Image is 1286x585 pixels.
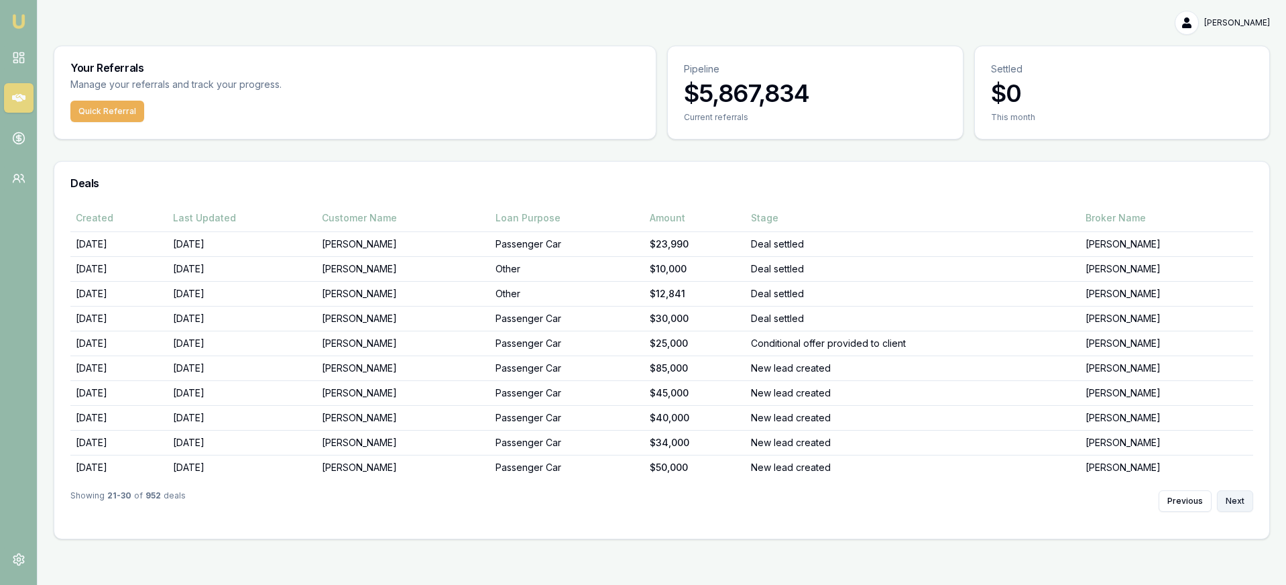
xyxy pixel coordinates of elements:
[650,411,740,425] div: $40,000
[316,455,489,480] td: [PERSON_NAME]
[1086,211,1248,225] div: Broker Name
[650,337,740,350] div: $25,000
[70,405,168,430] td: [DATE]
[490,306,644,331] td: Passenger Car
[70,256,168,281] td: [DATE]
[746,405,1080,430] td: New lead created
[684,112,947,123] div: Current referrals
[746,356,1080,380] td: New lead created
[650,237,740,251] div: $23,990
[746,231,1080,256] td: Deal settled
[1080,356,1253,380] td: [PERSON_NAME]
[490,380,644,405] td: Passenger Car
[650,386,740,400] div: $45,000
[490,281,644,306] td: Other
[70,331,168,356] td: [DATE]
[168,331,316,356] td: [DATE]
[746,281,1080,306] td: Deal settled
[746,331,1080,356] td: Conditional offer provided to client
[1080,306,1253,331] td: [PERSON_NAME]
[316,380,489,405] td: [PERSON_NAME]
[991,112,1254,123] div: This month
[70,101,144,122] button: Quick Referral
[168,281,316,306] td: [DATE]
[495,211,639,225] div: Loan Purpose
[1080,331,1253,356] td: [PERSON_NAME]
[70,306,168,331] td: [DATE]
[70,77,414,93] p: Manage your referrals and track your progress.
[70,178,1253,189] h3: Deals
[316,231,489,256] td: [PERSON_NAME]
[1080,281,1253,306] td: [PERSON_NAME]
[70,231,168,256] td: [DATE]
[746,380,1080,405] td: New lead created
[1217,490,1253,512] button: Next
[490,356,644,380] td: Passenger Car
[1080,405,1253,430] td: [PERSON_NAME]
[168,405,316,430] td: [DATE]
[316,430,489,455] td: [PERSON_NAME]
[746,256,1080,281] td: Deal settled
[70,380,168,405] td: [DATE]
[168,430,316,455] td: [DATE]
[168,455,316,480] td: [DATE]
[1204,17,1270,28] span: [PERSON_NAME]
[316,281,489,306] td: [PERSON_NAME]
[991,62,1254,76] p: Settled
[70,490,186,512] div: Showing of deals
[70,455,168,480] td: [DATE]
[168,306,316,331] td: [DATE]
[650,461,740,474] div: $50,000
[1080,380,1253,405] td: [PERSON_NAME]
[490,455,644,480] td: Passenger Car
[751,211,1075,225] div: Stage
[1080,231,1253,256] td: [PERSON_NAME]
[70,281,168,306] td: [DATE]
[70,62,640,73] h3: Your Referrals
[991,80,1254,107] h3: $0
[168,231,316,256] td: [DATE]
[316,405,489,430] td: [PERSON_NAME]
[684,80,947,107] h3: $5,867,834
[322,211,484,225] div: Customer Name
[490,430,644,455] td: Passenger Car
[1080,256,1253,281] td: [PERSON_NAME]
[11,13,27,30] img: emu-icon-u.png
[1080,430,1253,455] td: [PERSON_NAME]
[145,490,161,512] strong: 952
[650,312,740,325] div: $30,000
[490,231,644,256] td: Passenger Car
[173,211,311,225] div: Last Updated
[1080,455,1253,480] td: [PERSON_NAME]
[650,211,740,225] div: Amount
[316,356,489,380] td: [PERSON_NAME]
[490,256,644,281] td: Other
[168,256,316,281] td: [DATE]
[650,436,740,449] div: $34,000
[746,455,1080,480] td: New lead created
[316,331,489,356] td: [PERSON_NAME]
[70,430,168,455] td: [DATE]
[107,490,131,512] strong: 21 - 30
[316,306,489,331] td: [PERSON_NAME]
[746,306,1080,331] td: Deal settled
[684,62,947,76] p: Pipeline
[650,287,740,301] div: $12,841
[650,362,740,375] div: $85,000
[746,430,1080,455] td: New lead created
[316,256,489,281] td: [PERSON_NAME]
[1159,490,1212,512] button: Previous
[490,405,644,430] td: Passenger Car
[490,331,644,356] td: Passenger Car
[76,211,162,225] div: Created
[70,356,168,380] td: [DATE]
[650,262,740,276] div: $10,000
[168,380,316,405] td: [DATE]
[168,356,316,380] td: [DATE]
